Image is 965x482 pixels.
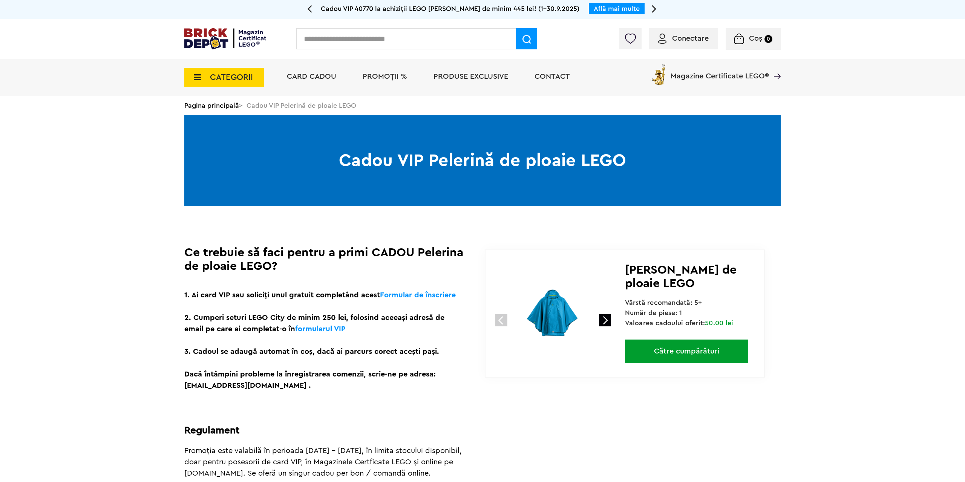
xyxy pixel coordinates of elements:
span: 50.00 lei [705,320,733,326]
span: Vârstă recomandată: 5+ [625,299,702,306]
a: Magazine Certificate LEGO® [769,63,781,70]
span: CATEGORII [210,73,253,81]
a: Produse exclusive [433,73,508,80]
a: PROMOȚII % [363,73,407,80]
a: Contact [535,73,570,80]
span: Număr de piese: 1 [625,309,682,316]
span: Coș [749,35,762,42]
div: > Cadou VIP Pelerină de ploaie LEGO [184,96,781,115]
img: 109894-cadou-lego.jpg [502,264,603,364]
span: Valoarea cadoului oferit: [625,320,734,326]
span: Cadou VIP 40770 la achiziții LEGO [PERSON_NAME] de minim 445 lei! (1-30.9.2025) [321,5,579,12]
span: [PERSON_NAME] de ploaie LEGO [625,264,737,289]
a: Pagina principală [184,102,239,109]
span: Magazine Certificate LEGO® [671,63,769,80]
a: Formular de înscriere [380,291,456,299]
span: Conectare [672,35,709,42]
a: Către cumpărături [625,340,748,363]
a: Card Cadou [287,73,336,80]
h2: Regulament [184,425,464,436]
h1: Cadou VIP Pelerină de ploaie LEGO [184,115,781,206]
a: formularul VIP [295,325,346,333]
a: Conectare [658,35,709,42]
h1: Ce trebuie să faci pentru a primi CADOU Pelerina de ploaie LEGO? [184,246,464,273]
small: 0 [764,35,772,43]
a: Află mai multe [594,5,640,12]
p: 1. Ai card VIP sau soliciți unul gratuit completând acest 2. Cumperi seturi LEGO City de minim 25... [184,289,464,391]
